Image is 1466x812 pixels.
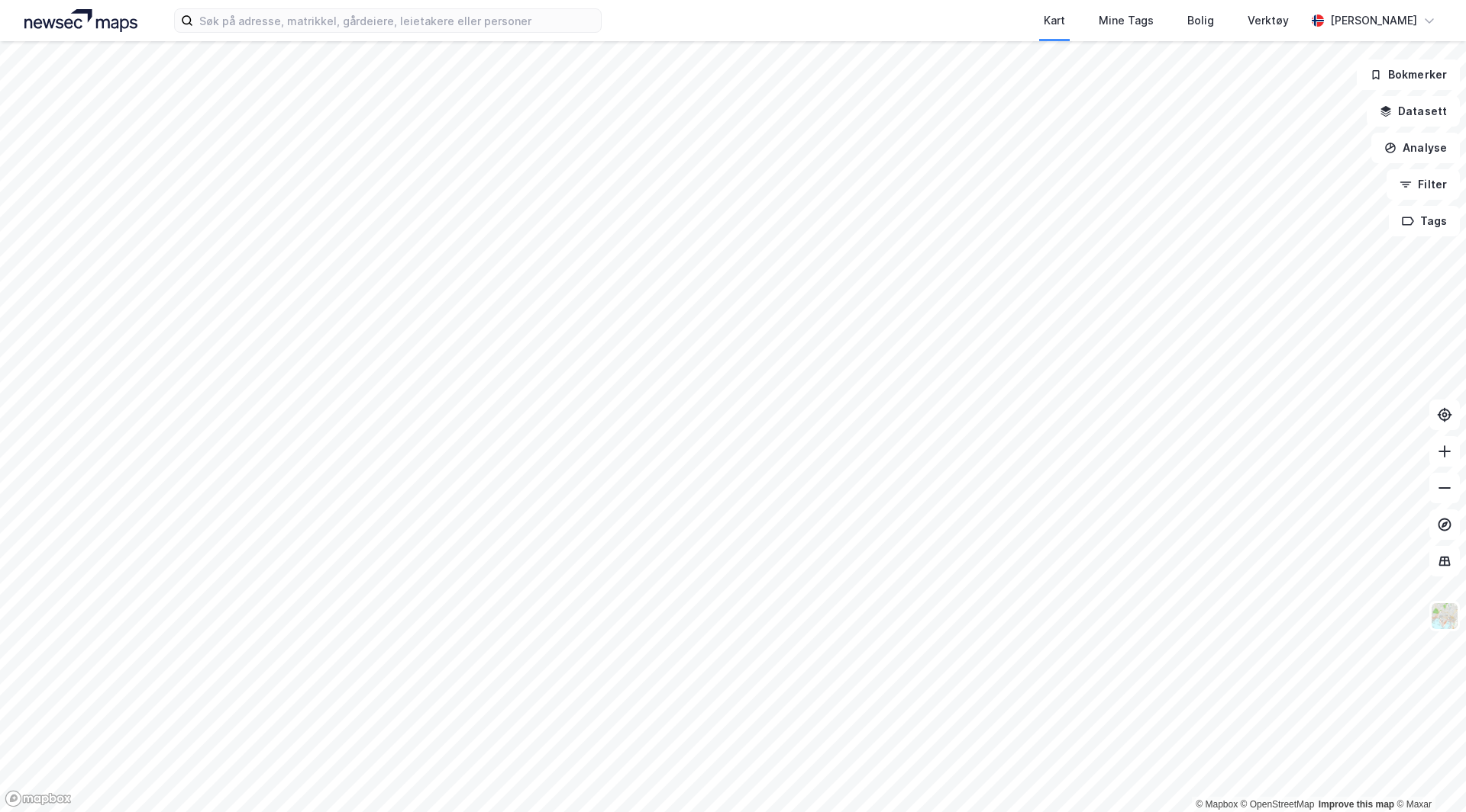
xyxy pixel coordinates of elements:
[1390,739,1466,812] div: Kontrollprogram for chat
[1390,739,1466,812] iframe: Chat Widget
[1330,11,1417,30] div: [PERSON_NAME]
[24,9,137,32] img: logo.a4113a55bc3d86da70a041830d287a7e.svg
[1099,11,1154,30] div: Mine Tags
[1044,11,1065,30] div: Kart
[1248,11,1289,30] div: Verktøy
[1187,11,1214,30] div: Bolig
[193,9,601,32] input: Søk på adresse, matrikkel, gårdeiere, leietakere eller personer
